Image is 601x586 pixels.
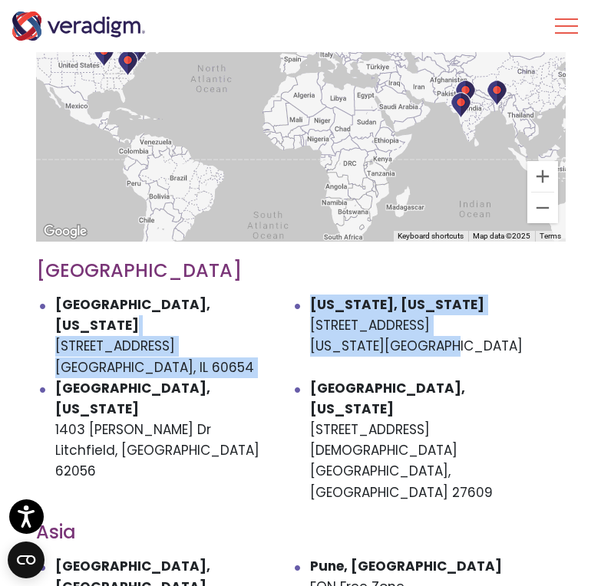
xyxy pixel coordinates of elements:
[36,260,566,282] h3: [GEOGRAPHIC_DATA]
[12,12,146,41] img: Veradigm logo
[310,295,484,314] strong: [US_STATE], [US_STATE]
[8,542,45,578] button: Open CMP widget
[55,378,310,503] li: 1403 [PERSON_NAME] Dr Litchfield, [GEOGRAPHIC_DATA] 62056
[540,232,561,240] a: Terms (opens in new tab)
[55,379,210,418] strong: [GEOGRAPHIC_DATA], [US_STATE]
[40,222,91,242] img: Google
[527,193,558,223] button: Zoom out
[55,295,210,334] strong: [GEOGRAPHIC_DATA], [US_STATE]
[40,222,91,242] a: Open this area in Google Maps (opens a new window)
[36,522,566,544] h3: Asia
[310,295,565,378] li: [STREET_ADDRESS] [US_STATE][GEOGRAPHIC_DATA]
[310,378,565,503] li: [STREET_ADDRESS][DEMOGRAPHIC_DATA] [GEOGRAPHIC_DATA], [GEOGRAPHIC_DATA] 27609
[55,295,310,378] li: [STREET_ADDRESS] [GEOGRAPHIC_DATA], IL 60654
[398,231,464,242] button: Keyboard shortcuts
[527,161,558,192] button: Zoom in
[555,6,578,46] button: Toggle Navigation Menu
[473,232,530,240] span: Map data ©2025
[310,557,502,575] strong: Pune, [GEOGRAPHIC_DATA]
[310,379,465,418] strong: [GEOGRAPHIC_DATA], [US_STATE]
